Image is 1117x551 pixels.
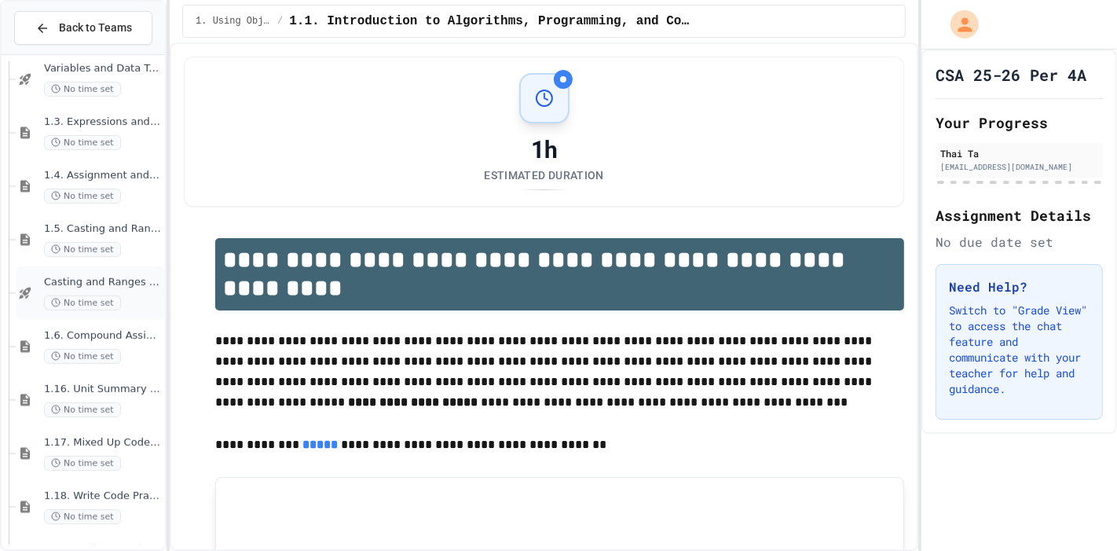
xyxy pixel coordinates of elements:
h2: Assignment Details [936,204,1103,226]
h3: Need Help? [949,277,1090,296]
div: Estimated Duration [484,167,603,183]
div: No due date set [936,233,1103,252]
div: 1h [484,136,603,164]
span: / [277,15,283,28]
div: [EMAIL_ADDRESS][DOMAIN_NAME] [940,161,1098,173]
span: Back to Teams [59,20,132,36]
h2: Your Progress [936,112,1103,134]
span: 1. Using Objects and Methods [196,15,271,28]
div: Thai Ta [940,146,1098,160]
div: My Account [934,6,983,42]
button: Back to Teams [14,11,152,45]
h1: CSA 25-26 Per 4A [936,64,1086,86]
p: Switch to "Grade View" to access the chat feature and communicate with your teacher for help and ... [949,303,1090,397]
span: 1.1. Introduction to Algorithms, Programming, and Compilers [289,12,691,31]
